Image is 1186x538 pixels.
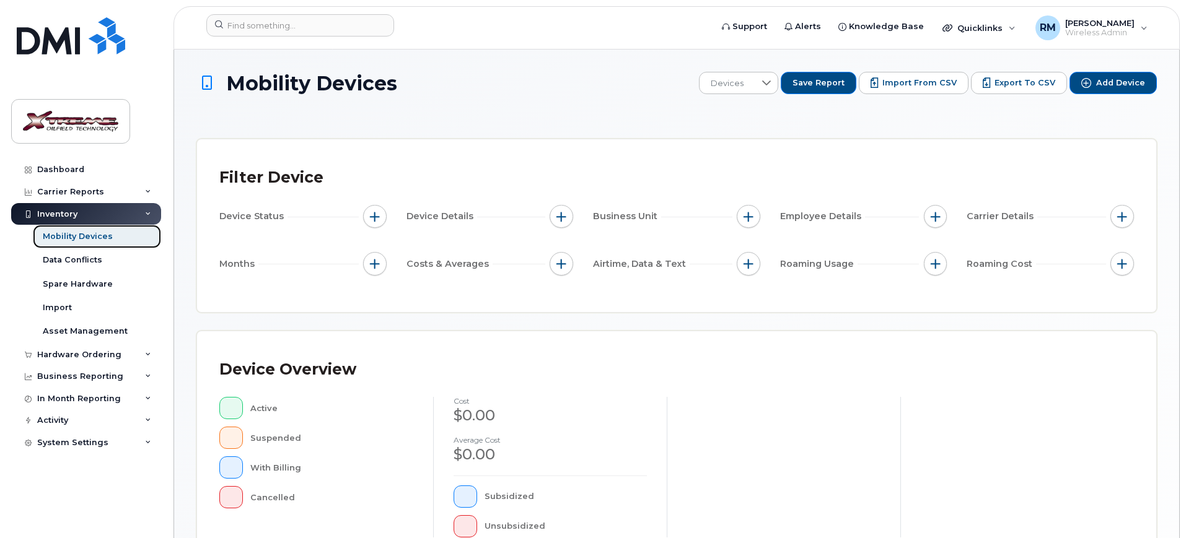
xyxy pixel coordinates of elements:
div: Filter Device [219,162,323,194]
span: Business Unit [593,210,661,223]
span: Import from CSV [882,77,957,89]
span: Add Device [1096,77,1145,89]
div: Unsubsidized [485,515,648,537]
h4: cost [454,397,647,405]
button: Export to CSV [971,72,1067,94]
div: Subsidized [485,485,648,508]
iframe: Messenger Launcher [1132,484,1177,529]
span: Roaming Cost [967,258,1036,271]
span: Save Report [793,77,845,89]
h4: Average cost [454,436,647,444]
span: Airtime, Data & Text [593,258,690,271]
span: Devices [700,72,755,95]
div: Cancelled [250,486,414,508]
span: Export to CSV [995,77,1055,89]
button: Add Device [1070,72,1157,94]
span: Employee Details [780,210,865,223]
span: Costs & Averages [406,258,493,271]
span: Mobility Devices [226,72,397,94]
button: Save Report [781,72,856,94]
div: With Billing [250,456,414,479]
div: $0.00 [454,405,647,426]
span: Device Details [406,210,477,223]
div: Device Overview [219,354,356,386]
div: $0.00 [454,444,647,465]
span: Carrier Details [967,210,1037,223]
div: Suspended [250,427,414,449]
span: Device Status [219,210,288,223]
button: Import from CSV [859,72,969,94]
span: Roaming Usage [780,258,858,271]
div: Active [250,397,414,419]
span: Months [219,258,258,271]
